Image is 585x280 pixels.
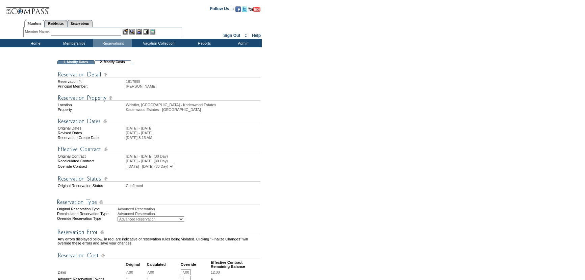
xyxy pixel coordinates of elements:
div: Recalculated Reservation Type [57,212,117,216]
td: Recalculated Contract [58,159,125,163]
td: 1. Modify Dates [57,60,94,64]
div: Member Name: [25,29,51,34]
td: Original Reservation Status [58,184,125,188]
td: Reports [184,39,223,47]
td: Follow Us :: [210,6,234,14]
td: Reservation #: [58,79,125,84]
td: Property [58,108,125,112]
td: Original [126,260,146,269]
img: Reservation Detail [58,70,260,79]
img: Reservations [143,29,149,34]
img: View [129,29,135,34]
a: Sign Out [223,33,240,38]
img: Reservation Dates [58,117,260,125]
img: Compass Home [6,2,50,16]
td: Admin [223,39,262,47]
td: Confirmed [126,184,260,188]
td: Override Contract [58,164,125,169]
td: 7.00 [126,269,146,275]
img: Reservation Type [57,198,260,206]
div: Original Reservation Type [57,207,117,211]
img: Reservation Property [58,94,260,102]
a: Follow us on Twitter [242,8,247,13]
a: Become our fan on Facebook [235,8,241,13]
td: Calculated [147,260,180,269]
td: 7.00 [147,269,180,275]
img: Effective Contract [58,145,260,154]
img: Reservation Errors [58,228,260,236]
img: Reservation Cost [58,251,260,260]
td: [DATE] 8:13 AM [126,136,260,140]
img: b_edit.gif [123,29,128,34]
td: Location [58,103,125,107]
img: Impersonate [136,29,142,34]
td: Memberships [54,39,93,47]
a: Subscribe to our YouTube Channel [248,8,260,13]
span: :: [245,33,248,38]
td: Any errors displayed below, in red, are indicative of reservation rules being violated. Clicking ... [58,237,260,245]
img: Follow us on Twitter [242,6,247,12]
td: Original Dates [58,126,125,130]
td: Reservations [93,39,132,47]
td: Effective Contract Remaining Balance [211,260,260,269]
img: Reservation Status [58,174,260,183]
a: Residences [45,20,67,27]
a: Help [252,33,261,38]
td: Original Contract [58,154,125,158]
td: 1817998 [126,79,260,84]
td: [PERSON_NAME] [126,84,260,88]
div: Override Reservation Type [57,216,117,222]
td: Whistler, [GEOGRAPHIC_DATA] - Kadenwood Estates [126,103,260,107]
img: Subscribe to our YouTube Channel [248,7,260,12]
td: Days [58,269,125,275]
td: Override [181,260,210,269]
img: Become our fan on Facebook [235,6,241,12]
div: Advanced Reservation [118,212,261,216]
td: Vacation Collection [132,39,184,47]
span: 12.00 [211,270,220,274]
td: [DATE] - [DATE] (30 Day) [126,154,260,158]
a: Reservations [67,20,93,27]
td: Principal Member: [58,84,125,88]
td: [DATE] - [DATE] [126,131,260,135]
a: Members [24,20,45,27]
img: b_calculator.gif [150,29,155,34]
td: Kadenwood Estates - [GEOGRAPHIC_DATA] [126,108,260,112]
td: Reservation Create Date [58,136,125,140]
div: Advanced Reservation [118,207,261,211]
td: Revised Dates [58,131,125,135]
td: [DATE] - [DATE] (30 Day) [126,159,260,163]
td: 2. Modify Costs [94,60,131,64]
td: Home [15,39,54,47]
td: [DATE] - [DATE] [126,126,260,130]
